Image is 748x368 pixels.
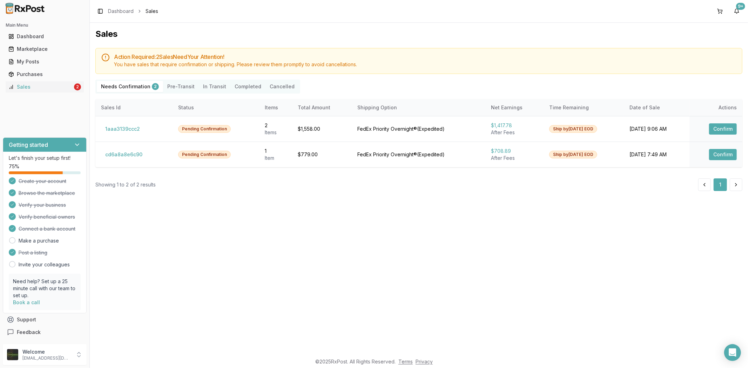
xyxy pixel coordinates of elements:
th: Net Earnings [485,99,544,116]
a: Make a purchase [19,237,59,244]
th: Status [173,99,259,116]
div: Ship by [DATE] EOD [549,151,597,158]
span: Verify your business [19,202,66,209]
a: Sales2 [6,81,84,93]
th: Date of Sale [624,99,689,116]
th: Time Remaining [544,99,624,116]
span: Sales [146,8,158,15]
th: Total Amount [292,99,352,116]
span: Connect a bank account [19,225,75,232]
button: Completed [230,81,265,92]
button: Sales2 [3,81,87,93]
div: Ship by [DATE] EOD [549,125,597,133]
button: In Transit [199,81,230,92]
div: After Fees [491,129,538,136]
div: [DATE] 9:06 AM [629,125,684,132]
a: Dashboard [6,30,84,43]
div: 2 [152,83,159,90]
button: Support [3,313,87,326]
button: Needs Confirmation [97,81,163,92]
th: Items [259,99,292,116]
div: 2 [265,122,287,129]
div: 9+ [736,3,745,10]
div: $779.00 [298,151,346,158]
h2: Main Menu [6,22,84,28]
a: Terms [398,359,413,364]
a: Book a call [13,299,40,305]
nav: breadcrumb [108,8,158,15]
button: Cancelled [265,81,299,92]
div: FedEx Priority Overnight® ( Expedited ) [357,125,480,132]
span: Browse the marketplace [19,190,75,197]
div: After Fees [491,155,538,162]
div: Sales [8,83,73,90]
div: Item s [265,129,287,136]
th: Sales Id [95,99,173,116]
div: [DATE] 7:49 AM [629,151,684,158]
div: Showing 1 to 2 of 2 results [95,181,156,188]
div: $1,417.78 [491,122,538,129]
h5: Action Required: 2 Sale s Need Your Attention! [114,54,736,60]
p: Need help? Set up a 25 minute call with our team to set up. [13,278,76,299]
th: Actions [689,99,742,116]
button: cd6a8a8e6c90 [101,149,147,160]
button: 9+ [731,6,742,17]
button: 1 [714,178,727,191]
span: Create your account [19,178,66,185]
p: [EMAIL_ADDRESS][DOMAIN_NAME] [22,355,71,361]
div: Open Intercom Messenger [724,344,741,361]
a: My Posts [6,55,84,68]
img: RxPost Logo [3,3,48,14]
div: 1 [265,148,287,155]
h1: Sales [95,28,742,40]
div: $1,558.00 [298,125,346,132]
span: Feedback [17,329,41,336]
a: Marketplace [6,43,84,55]
button: Confirm [709,123,737,135]
th: Shipping Option [352,99,485,116]
button: My Posts [3,56,87,67]
a: Purchases [6,68,84,81]
div: Item [265,155,287,162]
button: Marketplace [3,43,87,55]
button: 1aaa3139ccc2 [101,123,144,135]
div: $708.89 [491,148,538,155]
div: Marketplace [8,46,81,53]
div: Dashboard [8,33,81,40]
div: Purchases [8,71,81,78]
button: Feedback [3,326,87,339]
span: Verify beneficial owners [19,213,75,220]
div: Pending Confirmation [178,151,231,158]
div: 2 [74,83,81,90]
a: Invite your colleagues [19,261,70,268]
button: Confirm [709,149,737,160]
button: Dashboard [3,31,87,42]
div: Pending Confirmation [178,125,231,133]
button: Pre-Transit [163,81,199,92]
span: Post a listing [19,249,47,256]
div: FedEx Priority Overnight® ( Expedited ) [357,151,480,158]
span: 75 % [9,163,19,170]
a: Dashboard [108,8,134,15]
div: My Posts [8,58,81,65]
p: Let's finish your setup first! [9,155,81,162]
a: Privacy [416,359,433,364]
div: You have sales that require confirmation or shipping. Please review them promptly to avoid cancel... [114,61,736,68]
h3: Getting started [9,141,48,149]
img: User avatar [7,349,18,360]
button: Purchases [3,69,87,80]
p: Welcome [22,348,71,355]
